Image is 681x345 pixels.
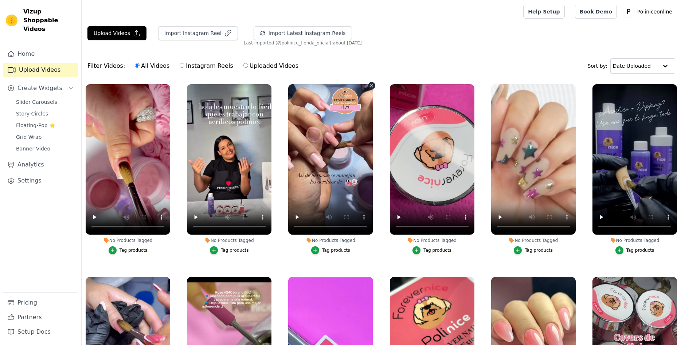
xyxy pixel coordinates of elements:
[525,247,553,253] div: Tag products
[627,8,630,15] text: P
[412,246,451,254] button: Tag products
[187,238,271,243] div: No Products Tagged
[244,40,362,46] span: Last imported (@ polinice_tienda_oficial ): about [DATE]
[588,58,676,74] div: Sort by:
[3,325,78,339] a: Setup Docs
[254,26,352,40] button: Import Latest Instagram Reels
[179,61,233,71] label: Instagram Reels
[16,98,57,106] span: Slider Carousels
[16,145,50,152] span: Banner Video
[6,15,17,26] img: Vizup
[134,61,170,71] label: All Videos
[12,109,78,119] a: Story Circles
[243,61,299,71] label: Uploaded Videos
[592,238,677,243] div: No Products Tagged
[3,310,78,325] a: Partners
[623,5,675,18] button: P Poliniceonline
[311,246,350,254] button: Tag products
[575,5,617,19] a: Book Demo
[86,238,170,243] div: No Products Tagged
[12,144,78,154] a: Banner Video
[491,238,576,243] div: No Products Tagged
[23,7,75,34] span: Vizup Shoppable Videos
[16,122,55,129] span: Floating-Pop ⭐
[180,63,184,68] input: Instagram Reels
[17,84,62,93] span: Create Widgets
[288,238,373,243] div: No Products Tagged
[158,26,238,40] button: Import Instagram Reel
[12,132,78,142] a: Grid Wrap
[514,246,553,254] button: Tag products
[368,82,375,89] button: Video Delete
[12,97,78,107] a: Slider Carousels
[322,247,350,253] div: Tag products
[423,247,451,253] div: Tag products
[634,5,675,18] p: Poliniceonline
[87,26,146,40] button: Upload Videos
[16,133,42,141] span: Grid Wrap
[3,295,78,310] a: Pricing
[626,247,654,253] div: Tag products
[3,157,78,172] a: Analytics
[3,173,78,188] a: Settings
[3,63,78,77] a: Upload Videos
[120,247,148,253] div: Tag products
[523,5,564,19] a: Help Setup
[12,120,78,130] a: Floating-Pop ⭐
[390,238,474,243] div: No Products Tagged
[210,246,249,254] button: Tag products
[87,58,302,74] div: Filter Videos:
[109,246,148,254] button: Tag products
[16,110,48,117] span: Story Circles
[221,247,249,253] div: Tag products
[615,246,654,254] button: Tag products
[135,63,140,68] input: All Videos
[3,47,78,61] a: Home
[243,63,248,68] input: Uploaded Videos
[3,81,78,95] button: Create Widgets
